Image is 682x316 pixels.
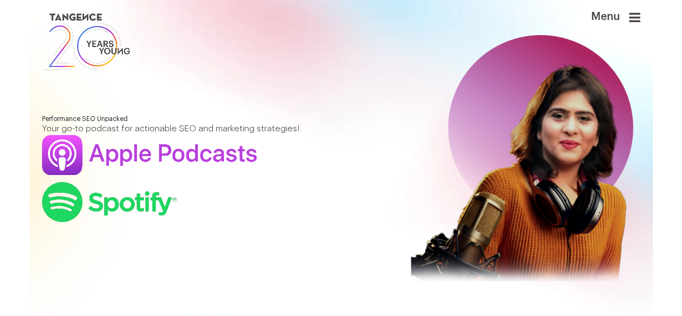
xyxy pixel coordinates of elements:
[401,35,640,302] img: hero_image.png
[42,123,384,136] p: Your go-to podcast for actionable SEO and marketing strategies!
[42,182,177,222] img: podcast3.png
[42,135,257,175] img: apple-podcast.png
[42,116,384,123] h1: Performance SEO Unpacked
[42,11,132,73] img: logo SVG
